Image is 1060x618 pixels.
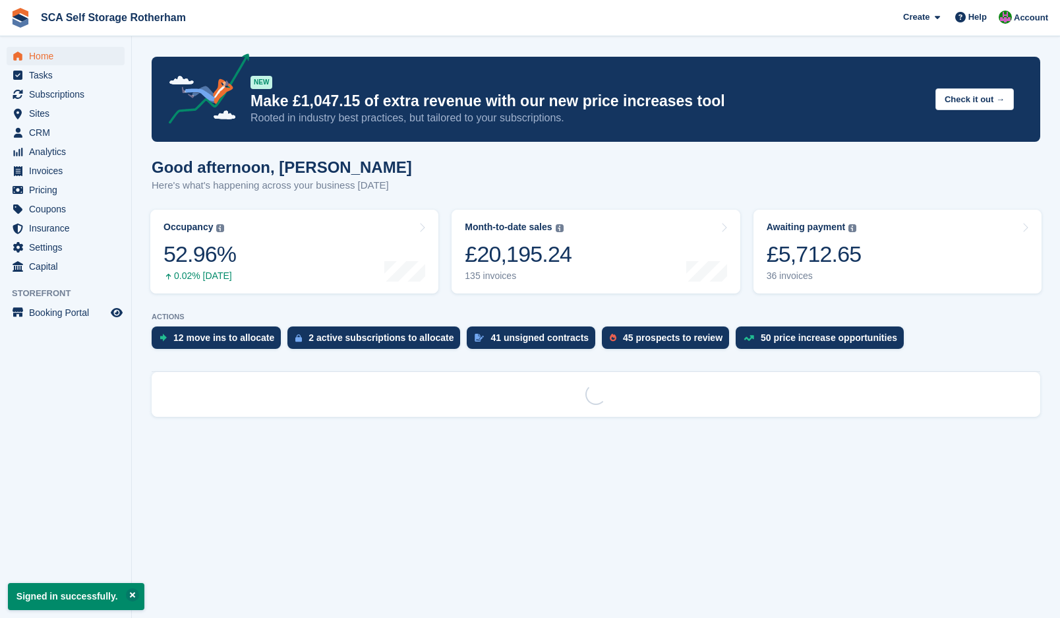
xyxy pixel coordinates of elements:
div: 50 price increase opportunities [761,332,897,343]
a: menu [7,66,125,84]
a: menu [7,238,125,257]
p: ACTIONS [152,313,1040,321]
a: SCA Self Storage Rotherham [36,7,191,28]
div: 2 active subscriptions to allocate [309,332,454,343]
span: Settings [29,238,108,257]
div: 41 unsigned contracts [490,332,589,343]
div: 135 invoices [465,270,572,282]
p: Make £1,047.15 of extra revenue with our new price increases tool [250,92,925,111]
span: Capital [29,257,108,276]
span: Sites [29,104,108,123]
span: Booking Portal [29,303,108,322]
a: Month-to-date sales £20,195.24 135 invoices [452,210,740,294]
a: menu [7,142,125,161]
div: 45 prospects to review [623,332,722,343]
a: menu [7,257,125,276]
a: 12 move ins to allocate [152,326,287,355]
div: £20,195.24 [465,241,572,268]
a: Awaiting payment £5,712.65 36 invoices [753,210,1042,294]
div: 0.02% [DATE] [163,270,236,282]
img: icon-info-grey-7440780725fd019a000dd9b08b2336e03edf1995a4989e88bcd33f0948082b44.svg [556,224,564,232]
a: 2 active subscriptions to allocate [287,326,467,355]
p: Signed in successfully. [8,583,144,610]
img: Sarah Race [999,11,1012,24]
a: 50 price increase opportunities [736,326,910,355]
img: price-adjustments-announcement-icon-8257ccfd72463d97f412b2fc003d46551f7dbcb40ab6d574587a9cd5c0d94... [158,53,250,129]
a: menu [7,162,125,180]
a: menu [7,219,125,237]
a: Occupancy 52.96% 0.02% [DATE] [150,210,438,294]
button: Check it out → [935,88,1014,110]
div: 36 invoices [767,270,862,282]
div: NEW [250,76,272,89]
img: stora-icon-8386f47178a22dfd0bd8f6a31ec36ba5ce8667c1dd55bd0f319d3a0aa187defe.svg [11,8,30,28]
span: Insurance [29,219,108,237]
span: Home [29,47,108,65]
img: move_ins_to_allocate_icon-fdf77a2bb77ea45bf5b3d319d69a93e2d87916cf1d5bf7949dd705db3b84f3ca.svg [160,334,167,342]
span: Account [1014,11,1048,24]
span: Analytics [29,142,108,161]
h1: Good afternoon, [PERSON_NAME] [152,158,412,176]
span: Tasks [29,66,108,84]
span: Storefront [12,287,131,300]
img: icon-info-grey-7440780725fd019a000dd9b08b2336e03edf1995a4989e88bcd33f0948082b44.svg [216,224,224,232]
a: menu [7,85,125,104]
div: Month-to-date sales [465,222,552,233]
a: menu [7,303,125,322]
span: Coupons [29,200,108,218]
div: 12 move ins to allocate [173,332,274,343]
p: Rooted in industry best practices, but tailored to your subscriptions. [250,111,925,125]
img: icon-info-grey-7440780725fd019a000dd9b08b2336e03edf1995a4989e88bcd33f0948082b44.svg [848,224,856,232]
span: CRM [29,123,108,142]
img: active_subscription_to_allocate_icon-d502201f5373d7db506a760aba3b589e785aa758c864c3986d89f69b8ff3... [295,334,302,342]
span: Pricing [29,181,108,199]
a: 41 unsigned contracts [467,326,602,355]
div: Occupancy [163,222,213,233]
span: Help [968,11,987,24]
div: Awaiting payment [767,222,846,233]
p: Here's what's happening across your business [DATE] [152,178,412,193]
a: menu [7,181,125,199]
div: 52.96% [163,241,236,268]
a: menu [7,47,125,65]
span: Create [903,11,929,24]
a: menu [7,104,125,123]
a: menu [7,123,125,142]
img: price_increase_opportunities-93ffe204e8149a01c8c9dc8f82e8f89637d9d84a8eef4429ea346261dce0b2c0.svg [744,335,754,341]
img: contract_signature_icon-13c848040528278c33f63329250d36e43548de30e8caae1d1a13099fd9432cc5.svg [475,334,484,342]
span: Subscriptions [29,85,108,104]
span: Invoices [29,162,108,180]
a: Preview store [109,305,125,321]
a: 45 prospects to review [602,326,736,355]
img: prospect-51fa495bee0391a8d652442698ab0144808aea92771e9ea1ae160a38d050c398.svg [610,334,616,342]
div: £5,712.65 [767,241,862,268]
a: menu [7,200,125,218]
